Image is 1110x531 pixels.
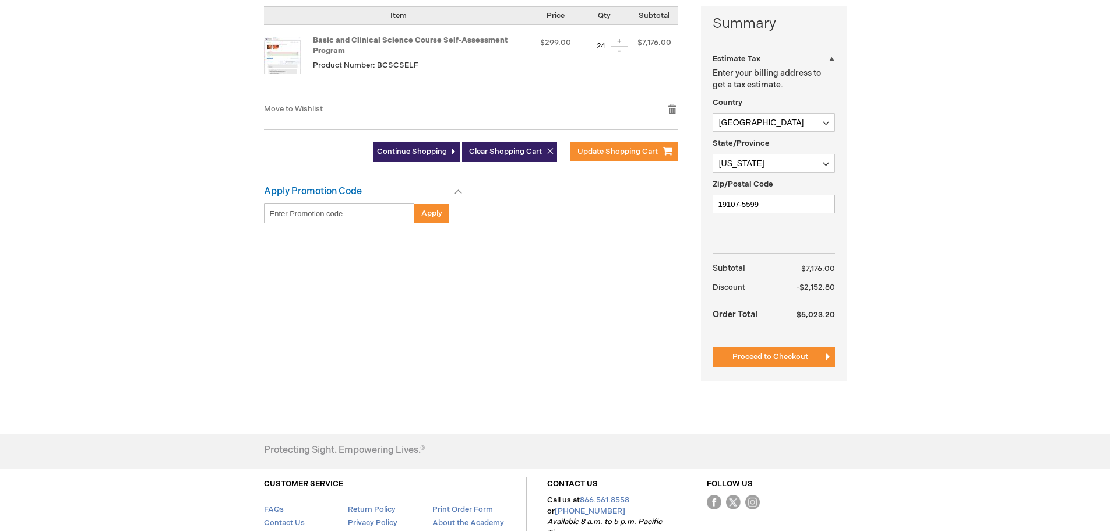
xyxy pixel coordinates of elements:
[707,479,753,488] a: FOLLOW US
[611,46,628,55] div: -
[555,507,625,516] a: [PHONE_NUMBER]
[540,38,571,47] span: $299.00
[713,304,757,324] strong: Order Total
[432,505,493,514] a: Print Order Form
[264,186,362,197] strong: Apply Promotion Code
[639,11,669,20] span: Subtotal
[598,11,611,20] span: Qty
[264,203,415,223] input: Enter Promotion code
[797,310,835,319] span: $5,023.20
[547,11,565,20] span: Price
[713,283,745,292] span: Discount
[264,37,313,92] a: Basic and Clinical Science Course Self-Assessment Program
[414,203,449,223] button: Apply
[713,139,770,148] span: State/Province
[745,495,760,509] img: instagram
[264,104,323,114] a: Move to Wishlist
[713,14,835,34] strong: Summary
[611,37,628,47] div: +
[580,495,629,505] a: 866.561.8558
[801,264,835,273] span: $7,176.00
[264,518,305,528] a: Contact Us
[373,142,460,162] a: Continue Shopping
[264,37,301,74] img: Basic and Clinical Science Course Self-Assessment Program
[432,518,504,528] a: About the Academy
[707,495,721,509] img: Facebook
[713,347,835,367] button: Proceed to Checkout
[713,54,760,64] strong: Estimate Tax
[713,180,773,189] span: Zip/Postal Code
[313,36,508,56] a: Basic and Clinical Science Course Self-Assessment Program
[264,479,343,488] a: CUSTOMER SERVICE
[577,147,658,156] span: Update Shopping Cart
[547,479,598,488] a: CONTACT US
[348,505,396,514] a: Return Policy
[713,68,835,91] p: Enter your billing address to get a tax estimate.
[713,259,776,278] th: Subtotal
[469,147,542,156] span: Clear Shopping Cart
[377,147,447,156] span: Continue Shopping
[797,283,835,292] span: -$2,152.80
[584,37,619,55] input: Qty
[264,505,284,514] a: FAQs
[264,445,425,456] h4: Protecting Sight. Empowering Lives.®
[637,38,671,47] span: $7,176.00
[713,98,742,107] span: Country
[726,495,741,509] img: Twitter
[570,142,678,161] button: Update Shopping Cart
[421,209,442,218] span: Apply
[348,518,397,528] a: Privacy Policy
[462,142,557,162] button: Clear Shopping Cart
[313,61,418,70] span: Product Number: BCSCSELF
[732,352,808,361] span: Proceed to Checkout
[390,11,407,20] span: Item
